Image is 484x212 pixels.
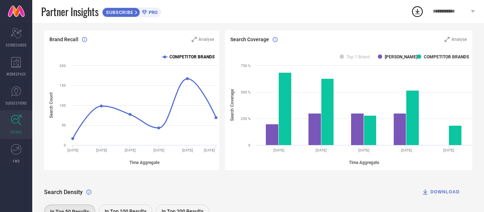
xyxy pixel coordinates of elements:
[422,188,460,196] div: DOWNLOAD
[346,54,370,59] text: Top 1 Brand
[248,143,250,147] text: 0
[316,148,327,152] text: [DATE]
[64,143,66,147] text: 0
[401,148,412,152] text: [DATE]
[182,148,193,152] text: [DATE]
[349,160,379,165] tspan: Time Aggregate
[411,5,424,18] div: Open download list
[129,160,160,165] tspan: Time Aggregate
[241,90,250,94] text: 500 %
[41,4,99,19] span: Partner Insights
[13,158,20,164] span: FWD
[358,148,369,152] text: [DATE]
[241,64,250,68] text: 750 %
[44,189,83,196] span: Search Density
[102,10,135,15] span: SUBSCRIBE
[10,129,22,135] span: TRENDS
[443,148,454,152] text: [DATE]
[59,64,66,68] text: 200
[62,123,66,127] text: 50
[384,54,417,59] text: [PERSON_NAME]
[198,37,214,42] span: Analyse
[204,148,215,152] text: [DATE]
[192,37,197,42] svg: Zoom
[445,37,450,42] svg: Zoom
[5,100,27,106] span: SUGGESTIONS
[59,83,66,87] text: 150
[49,37,78,42] span: Brand Recall
[125,148,136,152] text: [DATE]
[451,37,467,42] span: Analyse
[153,148,164,152] text: [DATE]
[49,92,54,118] tspan: Search Count
[147,10,158,15] span: PRO
[424,54,469,59] text: COMPETITOR BRANDS
[59,103,66,107] text: 100
[273,148,284,152] text: [DATE]
[6,42,27,48] span: SCORECARDS
[413,185,469,199] button: DOWNLOAD
[229,89,234,121] tspan: Search Coverage
[6,71,26,77] span: WORKSPACE
[169,54,215,59] text: COMPETITOR BRANDS
[67,148,78,152] text: [DATE]
[102,6,161,17] a: SUBSCRIBEPRO
[230,37,269,42] span: Search Coverage
[241,117,250,121] text: 250 %
[96,148,107,152] text: [DATE]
